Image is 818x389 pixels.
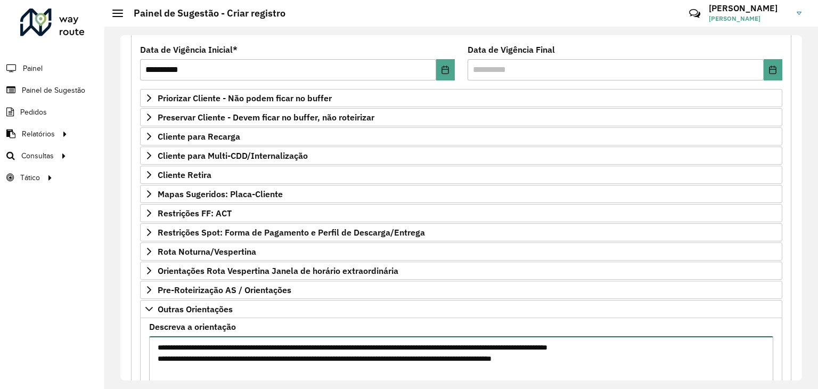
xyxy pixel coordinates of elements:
span: Mapas Sugeridos: Placa-Cliente [158,190,283,198]
span: Painel de Sugestão [22,85,85,96]
span: Restrições Spot: Forma de Pagamento e Perfil de Descarga/Entrega [158,228,425,237]
label: Data de Vigência Final [468,43,555,56]
span: Painel [23,63,43,74]
a: Rota Noturna/Vespertina [140,242,782,261]
span: Preservar Cliente - Devem ficar no buffer, não roteirizar [158,113,374,121]
a: Pre-Roteirização AS / Orientações [140,281,782,299]
a: Outras Orientações [140,300,782,318]
a: Cliente Retira [140,166,782,184]
span: Cliente Retira [158,171,211,179]
h3: [PERSON_NAME] [709,3,789,13]
span: Orientações Rota Vespertina Janela de horário extraordinária [158,266,398,275]
a: Cliente para Multi-CDD/Internalização [140,147,782,165]
label: Descreva a orientação [149,320,236,333]
a: Priorizar Cliente - Não podem ficar no buffer [140,89,782,107]
button: Choose Date [436,59,455,80]
label: Data de Vigência Inicial [140,43,238,56]
span: Restrições FF: ACT [158,209,232,217]
span: Outras Orientações [158,305,233,313]
span: [PERSON_NAME] [709,14,789,23]
a: Orientações Rota Vespertina Janela de horário extraordinária [140,262,782,280]
a: Mapas Sugeridos: Placa-Cliente [140,185,782,203]
span: Consultas [21,150,54,161]
span: Cliente para Multi-CDD/Internalização [158,151,308,160]
a: Restrições Spot: Forma de Pagamento e Perfil de Descarga/Entrega [140,223,782,241]
a: Restrições FF: ACT [140,204,782,222]
a: Contato Rápido [683,2,706,25]
span: Pedidos [20,107,47,118]
span: Cliente para Recarga [158,132,240,141]
span: Rota Noturna/Vespertina [158,247,256,256]
span: Relatórios [22,128,55,140]
a: Preservar Cliente - Devem ficar no buffer, não roteirizar [140,108,782,126]
a: Cliente para Recarga [140,127,782,145]
span: Priorizar Cliente - Não podem ficar no buffer [158,94,332,102]
span: Tático [20,172,40,183]
button: Choose Date [764,59,782,80]
span: Pre-Roteirização AS / Orientações [158,286,291,294]
h2: Painel de Sugestão - Criar registro [123,7,285,19]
